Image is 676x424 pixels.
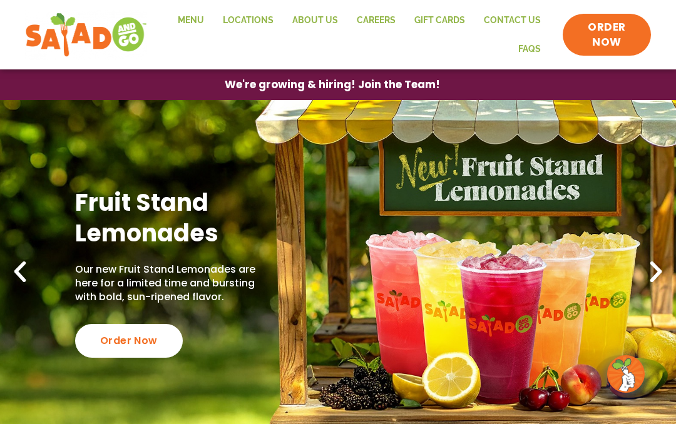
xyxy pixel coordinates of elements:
[575,20,638,50] span: ORDER NOW
[75,324,183,358] div: Order Now
[206,70,459,99] a: We're growing & hiring! Join the Team!
[347,6,405,35] a: Careers
[75,187,274,249] h2: Fruit Stand Lemonades
[6,258,34,286] div: Previous slide
[474,6,550,35] a: Contact Us
[405,6,474,35] a: GIFT CARDS
[213,6,283,35] a: Locations
[283,6,347,35] a: About Us
[509,35,550,64] a: FAQs
[608,356,643,391] img: wpChatIcon
[160,6,551,63] nav: Menu
[168,6,213,35] a: Menu
[25,10,147,60] img: new-SAG-logo-768×292
[225,79,440,90] span: We're growing & hiring! Join the Team!
[642,258,670,286] div: Next slide
[75,263,274,305] p: Our new Fruit Stand Lemonades are here for a limited time and bursting with bold, sun-ripened fla...
[563,14,651,56] a: ORDER NOW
